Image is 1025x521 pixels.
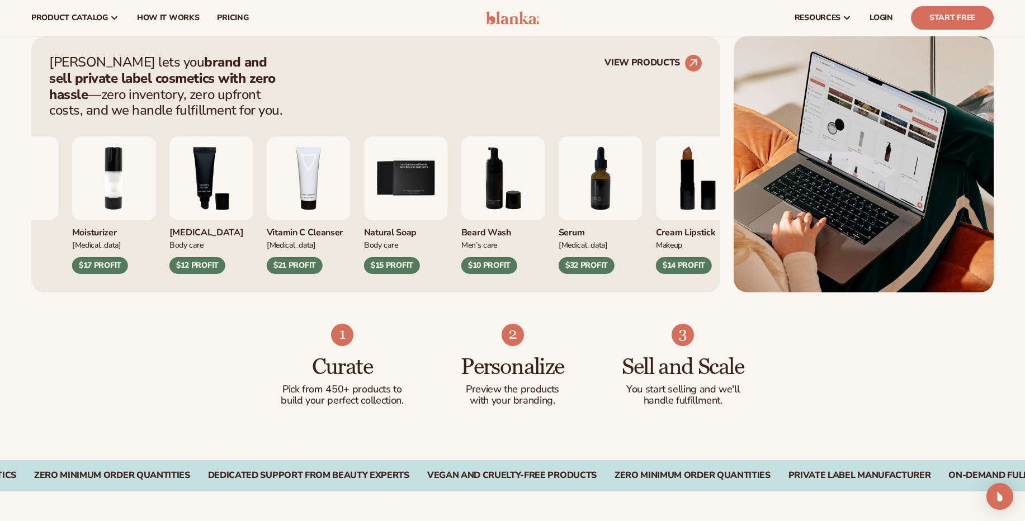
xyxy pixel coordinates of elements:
[217,13,248,22] span: pricing
[34,470,190,481] div: ZERO MINIMUM ORDER QUANTITIES
[795,13,840,22] span: resources
[559,220,643,239] div: Serum
[656,257,712,274] div: $14 PROFIT
[656,136,740,220] img: Luxury cream lipstick.
[986,483,1013,510] div: Open Intercom Messenger
[870,13,893,22] span: LOGIN
[169,239,253,250] div: Body Care
[280,384,405,406] p: Pick from 450+ products to build your perfect collection.
[461,136,545,274] div: 6 / 9
[331,324,353,346] img: Shopify Image 4
[267,239,351,250] div: [MEDICAL_DATA]
[49,53,276,103] strong: brand and sell private label cosmetics with zero hassle
[788,470,931,481] div: PRIVATE LABEL MANUFACTURER
[604,54,702,72] a: VIEW PRODUCTS
[267,136,351,220] img: Vitamin c cleanser.
[364,220,448,239] div: Natural Soap
[656,239,740,250] div: Makeup
[486,11,539,25] img: logo
[169,136,253,274] div: 3 / 9
[137,13,200,22] span: How It Works
[267,220,351,239] div: Vitamin C Cleanser
[169,257,225,274] div: $12 PROFIT
[72,136,156,220] img: Moisturizing lotion.
[267,257,323,274] div: $21 PROFIT
[450,355,575,380] h3: Personalize
[461,239,545,250] div: Men’s Care
[559,257,615,274] div: $32 PROFIT
[49,54,290,119] p: [PERSON_NAME] lets you —zero inventory, zero upfront costs, and we handle fulfillment for you.
[364,239,448,250] div: Body Care
[656,136,740,274] div: 8 / 9
[559,136,643,220] img: Collagen and retinol serum.
[280,355,405,380] h3: Curate
[208,470,409,481] div: DEDICATED SUPPORT FROM BEAUTY EXPERTS
[450,384,575,395] p: Preview the products
[72,239,156,250] div: [MEDICAL_DATA]
[620,355,746,380] h3: Sell and Scale
[502,324,524,346] img: Shopify Image 5
[31,13,108,22] span: product catalog
[72,136,156,274] div: 2 / 9
[364,257,420,274] div: $15 PROFIT
[615,470,771,481] div: Zero Minimum Order Quantities
[267,136,351,274] div: 4 / 9
[169,220,253,239] div: [MEDICAL_DATA]
[559,136,643,274] div: 7 / 9
[461,220,545,239] div: Beard Wash
[450,395,575,406] p: with your branding.
[461,257,517,274] div: $10 PROFIT
[364,136,448,274] div: 5 / 9
[72,220,156,239] div: Moisturizer
[620,384,746,395] p: You start selling and we'll
[559,239,643,250] div: [MEDICAL_DATA]
[734,36,994,292] img: Shopify Image 2
[461,136,545,220] img: Foaming beard wash.
[656,220,740,239] div: Cream Lipstick
[620,395,746,406] p: handle fulfillment.
[169,136,253,220] img: Smoothing lip balm.
[911,6,994,30] a: Start Free
[364,136,448,220] img: Nature bar of soap.
[427,470,597,481] div: Vegan and Cruelty-Free Products
[672,324,694,346] img: Shopify Image 6
[72,257,128,274] div: $17 PROFIT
